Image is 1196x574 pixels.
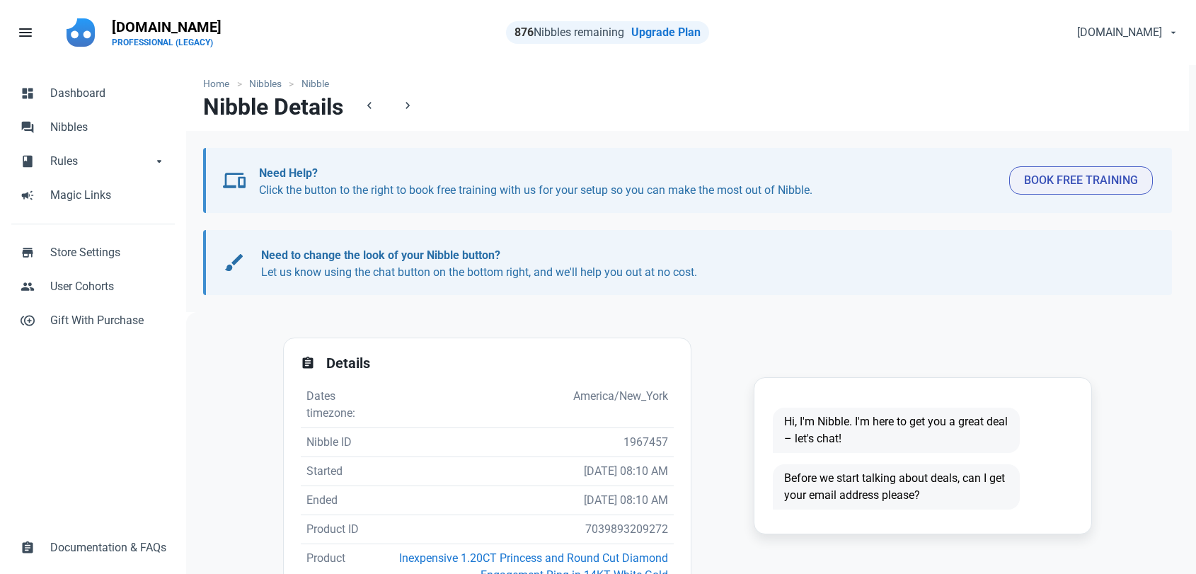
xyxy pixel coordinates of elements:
a: dashboardDashboard [11,76,175,110]
span: Gift With Purchase [50,312,166,329]
b: Need to change the look of your Nibble button? [261,248,500,262]
span: Dashboard [50,85,166,102]
a: Home [203,76,236,91]
span: Nibbles [50,119,166,136]
span: devices [223,169,246,192]
span: store [21,244,35,258]
td: 1967457 [386,428,674,457]
p: PROFESSIONAL (LEGACY) [112,37,222,48]
td: Dates timezone: [301,382,386,428]
h2: Details [326,355,674,372]
span: Documentation & FAQs [50,539,166,556]
span: Store Settings [50,244,166,261]
b: Need Help? [259,166,318,180]
a: bookRulesarrow_drop_down [11,144,175,178]
span: brush [223,251,246,274]
a: forumNibbles [11,110,175,144]
span: Rules [50,153,152,170]
td: Nibble ID [301,428,386,457]
span: Hi, I'm Nibble. I'm here to get you a great deal – let's chat! [773,408,1020,453]
a: chevron_left [352,94,387,119]
a: Nibbles [242,76,289,91]
button: [DOMAIN_NAME] [1065,18,1188,47]
span: assignment [21,539,35,553]
a: campaignMagic Links [11,178,175,212]
span: User Cohorts [50,278,166,295]
td: [DATE] 08:10 AM [386,486,674,515]
td: Ended [301,486,386,515]
span: campaign [21,187,35,201]
a: control_point_duplicateGift With Purchase [11,304,175,338]
a: storeStore Settings [11,236,175,270]
td: Started [301,457,386,486]
span: arrow_drop_down [152,153,166,167]
strong: 876 [514,25,534,39]
span: Book Free Training [1024,172,1138,189]
td: 7039893209272 [386,515,674,544]
td: [DATE] 08:10 AM [386,457,674,486]
span: [DOMAIN_NAME] [1077,24,1162,41]
span: chevron_left [362,98,376,113]
p: Click the button to the right to book free training with us for your setup so you can make the mo... [259,165,999,199]
p: [DOMAIN_NAME] [112,17,222,37]
button: Book Free Training [1009,166,1153,195]
span: Before we start talking about deals, can I get your email address please? [773,464,1020,510]
a: assignmentDocumentation & FAQs [11,531,175,565]
span: assignment [301,356,315,370]
a: chevron_right [390,94,425,119]
h1: Nibble Details [203,94,343,120]
a: [DOMAIN_NAME]PROFESSIONAL (LEGACY) [103,11,230,54]
span: dashboard [21,85,35,99]
span: book [21,153,35,167]
span: forum [21,119,35,133]
span: menu [17,24,34,41]
td: Product ID [301,515,386,544]
td: America/New_York [386,382,674,428]
p: Let us know using the chat button on the bottom right, and we'll help you out at no cost. [261,247,1139,281]
span: control_point_duplicate [21,312,35,326]
nav: breadcrumbs [186,65,1189,94]
a: peopleUser Cohorts [11,270,175,304]
span: chevron_right [401,98,415,113]
span: Nibbles remaining [514,25,624,39]
span: people [21,278,35,292]
a: Upgrade Plan [631,25,701,39]
span: Magic Links [50,187,166,204]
